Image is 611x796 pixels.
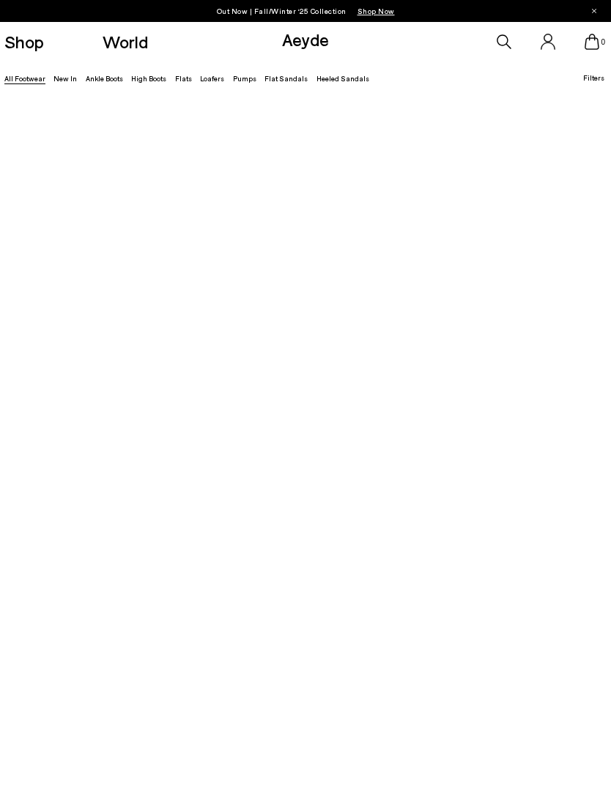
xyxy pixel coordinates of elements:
[217,4,395,18] p: Out Now | Fall/Winter ‘25 Collection
[264,74,308,83] a: Flat Sandals
[599,38,607,46] span: 0
[86,74,123,83] a: Ankle Boots
[103,33,148,51] a: World
[200,74,224,83] a: Loafers
[4,33,44,51] a: Shop
[131,74,166,83] a: High Boots
[233,74,256,83] a: Pumps
[585,34,599,50] a: 0
[53,74,77,83] a: New In
[583,73,604,82] span: Filters
[316,74,369,83] a: Heeled Sandals
[282,29,329,50] a: Aeyde
[175,74,192,83] a: Flats
[358,7,395,15] span: Navigate to /collections/new-in
[4,74,45,83] a: All Footwear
